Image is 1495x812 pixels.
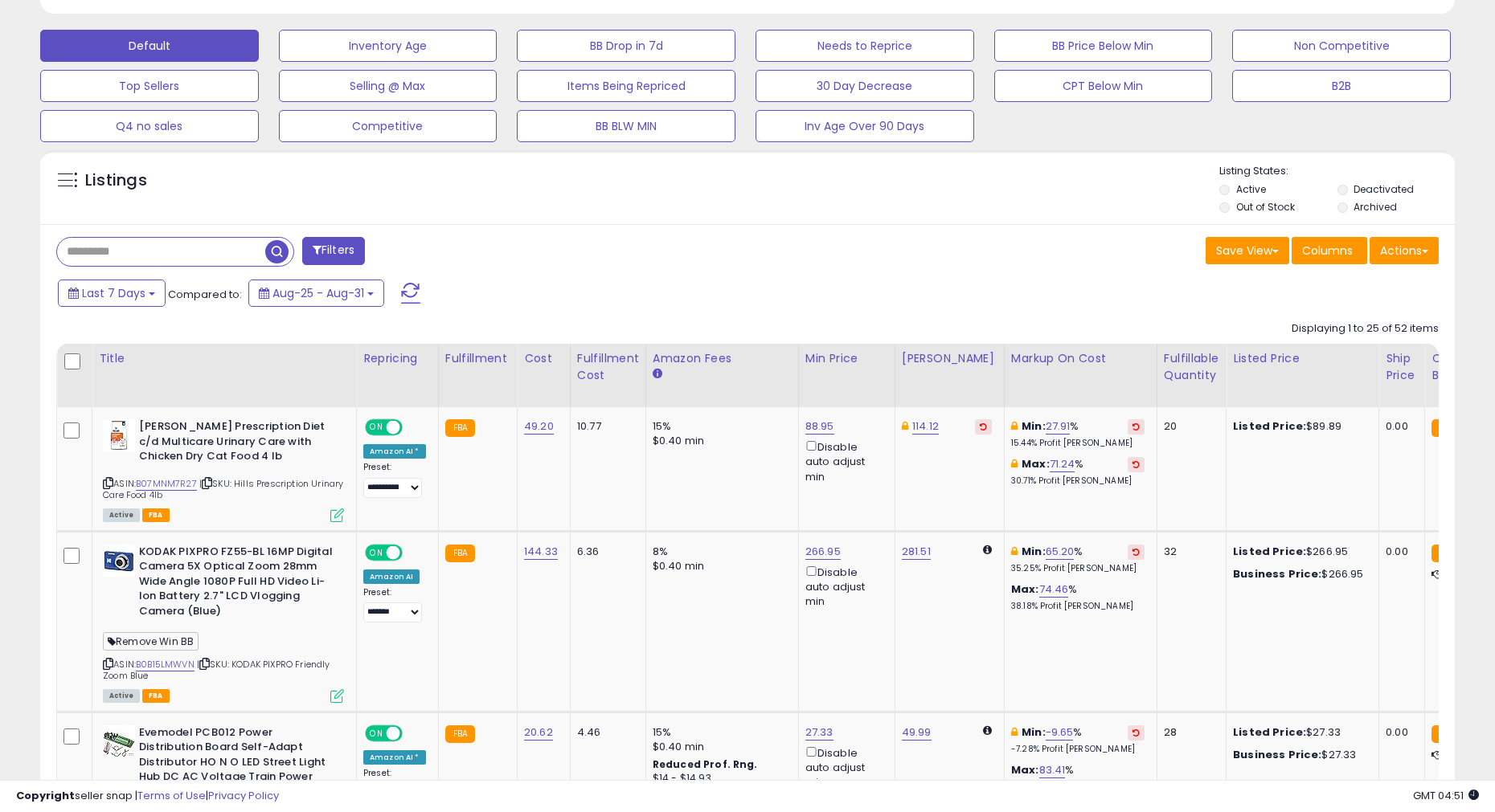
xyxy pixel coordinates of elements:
[524,350,563,367] div: Cost
[1004,344,1157,407] th: The percentage added to the cost of goods (COGS) that forms the calculator for Min & Max prices.
[902,544,931,560] a: 281.51
[1233,566,1321,581] b: Business Price:
[1011,350,1150,367] div: Markup on Cost
[363,444,426,459] div: Amazon AI *
[16,789,279,804] div: seller snap | |
[1219,164,1454,179] p: Listing States:
[1011,601,1145,612] p: 38.18% Profit [PERSON_NAME]
[58,280,166,307] button: Last 7 Days
[1011,762,1039,777] b: Max:
[40,110,259,142] button: Q4 no sales
[1233,748,1366,762] div: $27.33
[577,419,633,434] div: 10.77
[653,545,786,559] div: 8%
[103,658,330,682] span: | SKU: KODAK PIXPRO Friendly Zoom Blue
[279,30,498,62] button: Inventory Age
[1011,581,1039,597] b: Max:
[1432,419,1461,437] small: FBA
[400,545,426,559] span: OFF
[1236,182,1266,196] label: Active
[1432,725,1461,743] small: FBA
[1233,747,1321,762] b: Business Price:
[994,70,1213,102] button: CPT Below Min
[1386,419,1412,434] div: 0.00
[577,725,633,740] div: 4.46
[139,545,334,623] b: KODAK PIXPRO FZ55-BL 16MP Digital Camera 5X Optical Zoom 28mm Wide Angle 1080P Full HD Video Li-I...
[1022,456,1050,471] b: Max:
[1236,200,1295,214] label: Out of Stock
[208,788,279,803] a: Privacy Policy
[1206,237,1289,264] button: Save View
[1164,419,1214,434] div: 20
[653,559,786,573] div: $0.40 min
[653,757,758,771] b: Reduced Prof. Rng.
[805,563,883,610] div: Disable auto adjust min
[1233,724,1306,740] b: Listed Price:
[279,110,498,142] button: Competitive
[136,477,197,491] a: B07MNM7R27
[103,545,135,577] img: 41OPhWn+TiL._SL40_.jpg
[363,350,432,367] div: Repricing
[1386,350,1418,384] div: Ship Price
[653,367,662,382] small: Amazon Fees.
[577,350,639,384] div: Fulfillment Cost
[653,350,792,367] div: Amazon Fees
[248,280,384,307] button: Aug-25 - Aug-31
[363,750,426,765] div: Amazon AI *
[103,725,135,757] img: 51w8+E+4kHL._SL40_.jpg
[1046,418,1071,435] a: 27.91
[805,744,883,790] div: Disable auto adjust min
[805,544,841,560] a: 266.95
[524,544,558,560] a: 144.33
[367,421,387,435] span: ON
[363,462,426,498] div: Preset:
[1233,567,1366,581] div: $266.95
[142,689,170,703] span: FBA
[1413,788,1479,803] span: 2025-09-8 04:51 GMT
[1233,350,1372,367] div: Listed Price
[1164,545,1214,559] div: 32
[400,726,426,740] span: OFF
[103,545,344,701] div: ASIN:
[1011,582,1145,612] div: %
[1386,725,1412,740] div: 0.00
[517,110,735,142] button: BB BLW MIN
[168,287,242,302] span: Compared to:
[912,418,939,435] a: 114.12
[103,632,199,651] span: Remove Win BB
[40,70,259,102] button: Top Sellers
[1011,763,1145,793] div: %
[1233,725,1366,740] div: $27.33
[1164,350,1219,384] div: Fulfillable Quantity
[1386,545,1412,559] div: 0.00
[653,434,786,448] div: $0.40 min
[1011,563,1145,574] p: 35.25% Profit [PERSON_NAME]
[1233,419,1366,434] div: $89.89
[756,110,974,142] button: Inv Age Over 90 Days
[302,237,365,265] button: Filters
[1232,30,1451,62] button: Non Competitive
[1432,545,1461,562] small: FBA
[517,70,735,102] button: Items Being Repriced
[1011,545,1145,574] div: %
[902,724,932,741] a: 49.99
[1233,545,1366,559] div: $266.95
[805,438,883,484] div: Disable auto adjust min
[1022,724,1046,740] b: Min:
[367,545,387,559] span: ON
[577,545,633,559] div: 6.36
[363,587,426,623] div: Preset:
[142,508,170,522] span: FBA
[1046,724,1074,741] a: -9.65
[1370,237,1439,264] button: Actions
[1232,70,1451,102] button: B2B
[99,350,350,367] div: Title
[1022,418,1046,434] b: Min:
[524,724,553,741] a: 20.62
[653,725,786,740] div: 15%
[82,285,145,301] span: Last 7 Days
[902,350,997,367] div: [PERSON_NAME]
[1011,457,1145,487] div: %
[756,30,974,62] button: Needs to Reprice
[1292,237,1367,264] button: Columns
